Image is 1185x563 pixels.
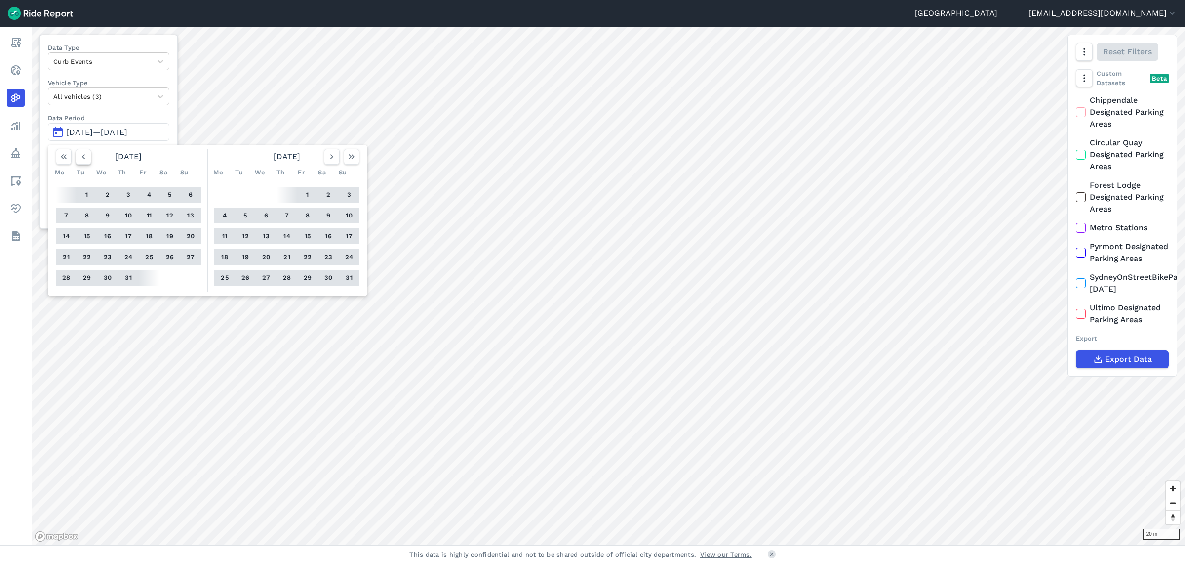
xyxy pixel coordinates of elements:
[1097,43,1158,61] button: Reset Filters
[1076,222,1169,234] label: Metro Stations
[162,249,178,265] button: 26
[7,200,25,217] a: Health
[48,43,169,52] label: Data Type
[1166,481,1180,496] button: Zoom in
[93,165,109,180] div: We
[58,228,74,244] button: 14
[48,123,169,141] button: [DATE]—[DATE]
[915,7,997,19] a: [GEOGRAPHIC_DATA]
[217,208,233,223] button: 4
[162,208,178,223] button: 12
[58,249,74,265] button: 21
[183,228,198,244] button: 20
[217,249,233,265] button: 18
[100,228,116,244] button: 16
[1076,271,1169,295] label: SydneyOnStreetBikeParking [DATE]
[135,165,151,180] div: Fr
[73,165,88,180] div: Tu
[183,208,198,223] button: 13
[320,270,336,286] button: 30
[7,172,25,190] a: Areas
[183,249,198,265] button: 27
[8,7,73,20] img: Ride Report
[176,165,192,180] div: Su
[279,270,295,286] button: 28
[52,165,68,180] div: Mo
[237,249,253,265] button: 19
[1076,94,1169,130] label: Chippendale Designated Parking Areas
[183,187,198,203] button: 6
[300,249,316,265] button: 22
[7,144,25,162] a: Policy
[293,165,309,180] div: Fr
[100,187,116,203] button: 2
[258,249,274,265] button: 20
[1076,179,1169,215] label: Forest Lodge Designated Parking Areas
[7,89,25,107] a: Heatmaps
[48,113,169,123] label: Data Period
[120,270,136,286] button: 31
[320,249,336,265] button: 23
[320,228,336,244] button: 16
[58,270,74,286] button: 28
[258,228,274,244] button: 13
[141,228,157,244] button: 18
[120,187,136,203] button: 3
[341,208,357,223] button: 10
[1143,529,1180,540] div: 20 m
[79,270,95,286] button: 29
[335,165,351,180] div: Su
[1150,74,1169,83] div: Beta
[7,61,25,79] a: Realtime
[52,149,205,165] div: [DATE]
[217,270,233,286] button: 25
[700,550,752,559] a: View our Terms.
[300,208,316,223] button: 8
[141,187,157,203] button: 4
[58,208,74,223] button: 7
[7,117,25,134] a: Analyze
[314,165,330,180] div: Sa
[79,249,95,265] button: 22
[156,165,171,180] div: Sa
[258,270,274,286] button: 27
[120,208,136,223] button: 10
[1076,334,1169,343] div: Export
[237,208,253,223] button: 5
[32,27,1185,545] canvas: Map
[320,187,336,203] button: 2
[48,78,169,87] label: Vehicle Type
[162,187,178,203] button: 5
[79,187,95,203] button: 1
[141,208,157,223] button: 11
[279,208,295,223] button: 7
[217,228,233,244] button: 11
[210,149,363,165] div: [DATE]
[273,165,288,180] div: Th
[1076,350,1169,368] button: Export Data
[279,228,295,244] button: 14
[66,128,127,137] span: [DATE]—[DATE]
[1166,496,1180,510] button: Zoom out
[300,228,316,244] button: 15
[1076,137,1169,173] label: Circular Quay Designated Parking Areas
[1166,510,1180,524] button: Reset bearing to north
[341,228,357,244] button: 17
[1028,7,1177,19] button: [EMAIL_ADDRESS][DOMAIN_NAME]
[1076,241,1169,264] label: Pyrmont Designated Parking Areas
[120,228,136,244] button: 17
[1105,353,1152,365] span: Export Data
[1103,46,1152,58] span: Reset Filters
[320,208,336,223] button: 9
[1076,69,1169,87] div: Custom Datasets
[252,165,268,180] div: We
[79,228,95,244] button: 15
[162,228,178,244] button: 19
[210,165,226,180] div: Mo
[79,208,95,223] button: 8
[7,34,25,51] a: Report
[1076,302,1169,326] label: Ultimo Designated Parking Areas
[258,208,274,223] button: 6
[237,228,253,244] button: 12
[114,165,130,180] div: Th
